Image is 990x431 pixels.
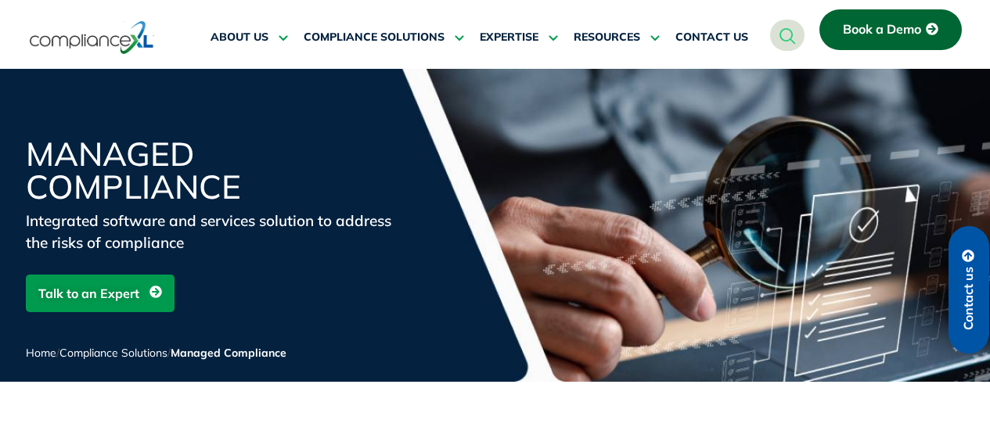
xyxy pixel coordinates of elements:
span: ABOUT US [211,31,268,45]
a: EXPERTISE [480,19,558,56]
a: RESOURCES [574,19,660,56]
span: EXPERTISE [480,31,538,45]
span: RESOURCES [574,31,640,45]
a: Compliance Solutions [59,346,167,360]
img: logo-one.svg [30,20,154,56]
span: Talk to an Expert [38,278,139,308]
a: CONTACT US [675,19,748,56]
span: / / [26,346,286,360]
a: navsearch-button [770,20,805,51]
span: COMPLIANCE SOLUTIONS [304,31,445,45]
a: Book a Demo [819,9,962,50]
span: CONTACT US [675,31,748,45]
div: Integrated software and services solution to address the risks of compliance [26,210,401,253]
a: Talk to an Expert [26,275,175,312]
span: Book a Demo [843,23,921,37]
a: ABOUT US [211,19,288,56]
h1: Managed Compliance [26,138,401,203]
span: Contact us [962,267,976,330]
a: Home [26,346,56,360]
a: COMPLIANCE SOLUTIONS [304,19,464,56]
span: Managed Compliance [171,346,286,360]
a: Contact us [949,226,989,354]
